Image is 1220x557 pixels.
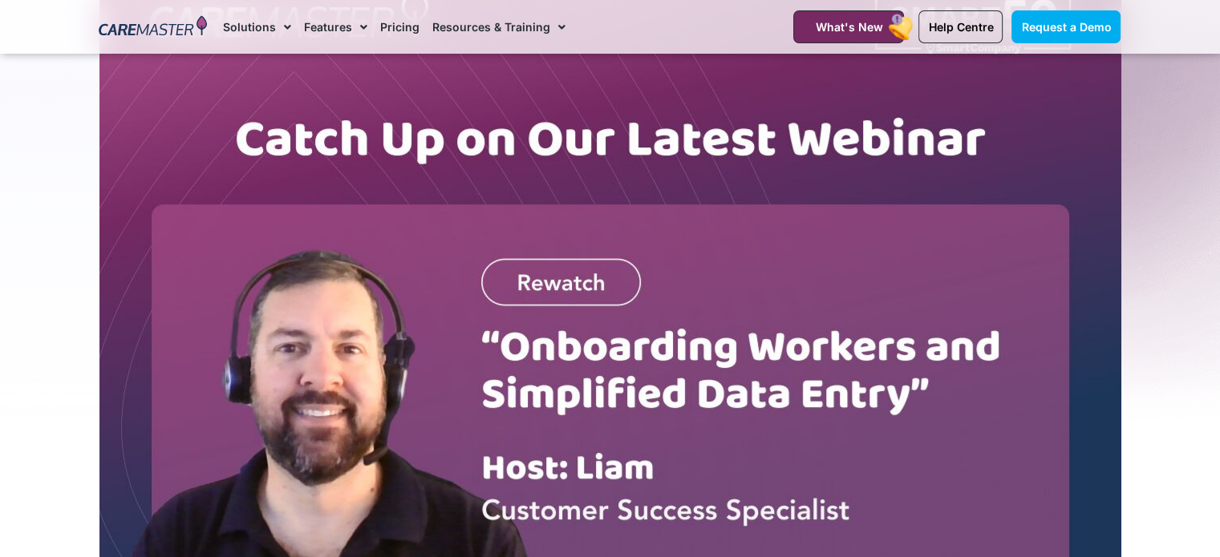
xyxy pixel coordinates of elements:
span: What's New [815,20,882,34]
a: Request a Demo [1011,10,1121,43]
img: CareMaster Logo [99,15,207,39]
a: What's New [793,10,904,43]
span: Help Centre [928,20,993,34]
a: Help Centre [918,10,1003,43]
span: Request a Demo [1021,20,1111,34]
